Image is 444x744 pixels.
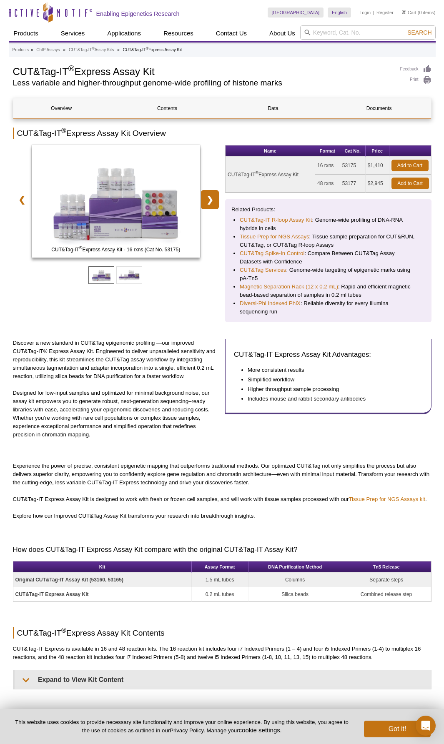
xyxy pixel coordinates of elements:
[13,65,392,77] h1: CUT&Tag-IT Express Assay Kit
[402,10,406,14] img: Your Cart
[15,670,431,689] summary: Expand to View Kit Content
[15,577,123,583] strong: Original CUT&Tag-IT Assay Kit (53160, 53165)
[96,10,180,18] h2: Enabling Epigenetics Research
[268,8,324,18] a: [GEOGRAPHIC_DATA]
[13,495,431,504] p: CUT&Tag-IT Express Assay Kit is designed to work with fresh or frozen cell samples, and will work...
[32,145,201,258] img: CUT&Tag-IT Express Assay Kit - 16 rxns
[36,46,60,54] a: ChIP Assays
[13,627,431,639] h2: CUT&Tag-IT Express Assay Kit Contents
[211,25,252,41] a: Contact Us
[170,727,203,734] a: Privacy Policy
[340,157,366,175] td: 53175
[146,46,148,50] sup: ®
[342,573,431,587] td: Separate steps
[256,170,258,175] sup: ®
[300,25,436,40] input: Keyword, Cat. No.
[402,8,436,18] li: (0 items)
[13,98,110,118] a: Overview
[13,645,431,661] p: CUT&Tag-IT Express is available in 16 and 48 reaction kits. The 16 reaction kit includes four i7 ...
[240,249,417,266] li: : Compare Between CUT&Tag Assay Datasets with Confidence
[239,726,280,734] button: cookie settings
[349,496,425,502] a: Tissue Prep for NGS Assays kit
[63,48,66,52] li: »
[366,175,389,193] td: $2,945
[315,145,340,157] th: Format
[248,385,414,393] li: Higher throughput sample processing
[240,216,417,233] li: : Genome-wide profiling of DNA-RNA hybrids in cells
[240,283,338,291] a: Magnetic Separation Rack (12 x 0.2 mL)
[240,216,312,224] a: CUT&Tag-IT R-loop Assay Kit
[68,64,75,73] sup: ®
[315,157,340,175] td: 16 rxns
[226,145,315,157] th: Name
[79,245,82,250] sup: ®
[33,245,198,254] span: CUT&Tag-IT Express Assay Kit - 16 rxns (Cat No. 53175)
[400,76,431,85] a: Print
[240,299,301,308] a: Diversi-Phi Indexed PhiX
[13,719,350,734] p: This website uses cookies to provide necessary site functionality and improve your online experie...
[402,10,416,15] a: Cart
[240,266,417,283] li: : Genome-wide targeting of epigenetic marks using pA-Tn5
[366,157,389,175] td: $1,410
[117,48,120,52] li: »
[13,389,219,439] p: Designed for low-input samples and optimized for minimal background noise, our assay kit empowers...
[13,128,431,139] h2: CUT&Tag-IT Express Assay Kit Overview
[240,233,417,249] li: : Tissue sample preparation for CUT&RUN, CUT&Tag, or CUT&Tag R-loop Assays
[13,561,192,573] th: Kit
[328,8,351,18] a: English
[340,145,366,157] th: Cat No.
[373,8,374,18] li: |
[192,587,248,602] td: 0.2 mL tubes
[391,178,429,189] a: Add to Cart
[405,29,434,36] button: Search
[240,249,304,258] a: CUT&Tag Spike-In Control
[240,266,286,274] a: CUT&Tag Services
[13,545,431,555] h3: How does CUT&Tag-IT Express Assay Kit compare with the original CUT&Tag-IT Assay Kit?
[264,25,300,41] a: About Us
[407,29,431,36] span: Search
[192,573,248,587] td: 1.5 mL tubes
[248,587,342,602] td: Silica beads
[234,350,423,360] h3: CUT&Tag-IT Express Assay Kit Advantages:
[123,48,182,52] li: CUT&Tag-IT Express Assay Kit
[13,512,431,520] p: Explore how our Improved CUT&Tag Assay Kit transforms your research into breakthrough insights.
[231,205,425,214] p: Related Products:
[61,127,66,134] sup: ®
[248,561,342,573] th: DNA Purification Method
[391,160,429,171] a: Add to Cart
[248,376,414,384] li: Simplified workflow
[13,339,219,381] p: Discover a new standard in CUT&Tag epigenomic profiling —our improved CUT&Tag-IT® Express Assay K...
[13,46,29,54] a: Products
[201,190,219,209] a: ❯
[225,98,321,118] a: Data
[9,25,43,41] a: Products
[13,190,31,209] a: ❮
[248,366,414,374] li: More consistent results
[102,25,146,41] a: Applications
[248,573,342,587] td: Columns
[340,175,366,193] td: 53177
[192,561,248,573] th: Assay Format
[32,145,201,260] a: CUT&Tag-IT Express Assay Kit - 16 rxns
[416,716,436,736] div: Open Intercom Messenger
[315,175,340,193] td: 48 rxns
[376,10,394,15] a: Register
[248,395,414,403] li: Includes mouse and rabbit secondary antibodies
[331,98,427,118] a: Documents
[13,79,392,87] h2: Less variable and higher-throughput genome-wide profiling of histone marks
[400,65,431,74] a: Feedback
[92,46,95,50] sup: ®
[342,561,431,573] th: Tn5 Release
[31,48,33,52] li: »
[366,145,389,157] th: Price
[13,462,431,487] p: Experience the power of precise, consistent epigenetic mapping that outperforms traditional metho...
[364,721,431,737] button: Got it!
[15,591,89,597] strong: CUT&Tag-IT Express Assay Kit
[69,46,114,54] a: CUT&Tag-IT®Assay Kits
[158,25,198,41] a: Resources
[56,25,90,41] a: Services
[240,299,417,316] li: : Reliable diversity for every Illumina sequencing run
[240,283,417,299] li: : Rapid and efficient magnetic bead-based separation of samples in 0.2 ml tubes
[240,233,309,241] a: Tissue Prep for NGS Assays
[61,627,66,634] sup: ®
